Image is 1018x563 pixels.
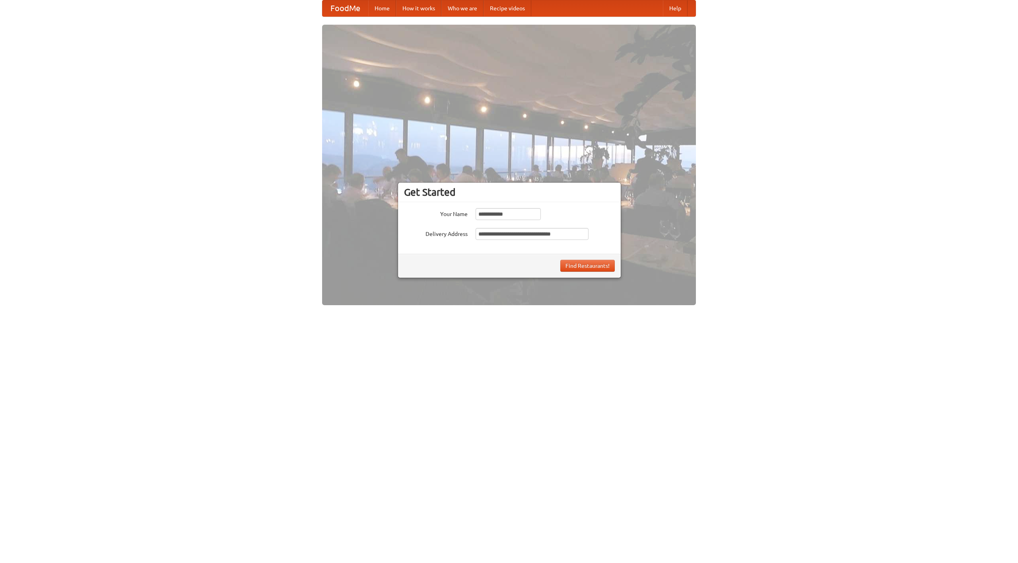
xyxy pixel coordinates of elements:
a: FoodMe [322,0,368,16]
a: Home [368,0,396,16]
a: How it works [396,0,441,16]
a: Recipe videos [484,0,531,16]
button: Find Restaurants! [560,260,615,272]
a: Help [663,0,688,16]
label: Delivery Address [404,228,468,238]
h3: Get Started [404,186,615,198]
label: Your Name [404,208,468,218]
a: Who we are [441,0,484,16]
